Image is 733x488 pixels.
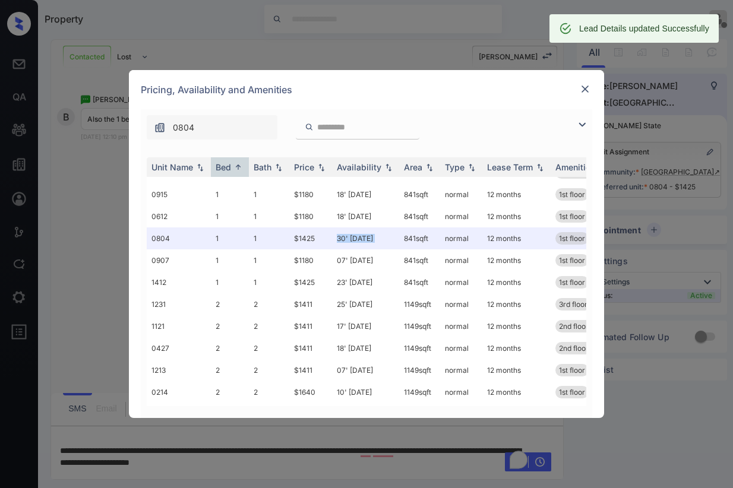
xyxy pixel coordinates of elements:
td: 841 sqft [399,271,440,293]
div: Area [404,162,422,172]
td: normal [440,381,482,403]
img: sorting [424,163,435,172]
td: 2 [211,381,249,403]
td: 2 [249,381,289,403]
td: 12 months [482,359,551,381]
div: Bed [216,162,231,172]
div: Type [445,162,465,172]
td: $1411 [289,315,332,337]
td: normal [440,337,482,359]
td: 1 [249,205,289,227]
td: $1425 [289,227,332,249]
td: 1 [249,183,289,205]
td: normal [440,293,482,315]
td: 07' [DATE] [332,249,399,271]
img: sorting [273,163,285,172]
td: 1 [211,271,249,293]
td: normal [440,403,482,425]
img: sorting [315,163,327,172]
td: 12 months [482,315,551,337]
td: 17' [DATE] [332,315,399,337]
td: 1149 sqft [399,293,440,315]
td: 10' [DATE] [332,381,399,403]
td: 1412 [147,271,211,293]
td: normal [440,205,482,227]
div: Bath [254,162,271,172]
td: $1180 [289,205,332,227]
div: Availability [337,162,381,172]
td: 1149 sqft [399,403,440,425]
span: 3rd floor [559,300,587,309]
td: 1149 sqft [399,337,440,359]
td: 12 months [482,403,551,425]
td: 23' [DATE] [332,271,399,293]
td: $1411 [289,359,332,381]
td: 1 [211,227,249,249]
td: 1121 [147,315,211,337]
td: 1231 [147,293,211,315]
span: 1st floor [559,366,585,375]
td: 2 [211,403,249,425]
td: 18' [DATE] [332,183,399,205]
td: 12 months [482,293,551,315]
img: icon-zuma [305,122,314,132]
td: $1180 [289,183,332,205]
td: normal [440,315,482,337]
td: 0915 [147,183,211,205]
td: normal [440,227,482,249]
td: normal [440,271,482,293]
td: 18' [DATE] [332,205,399,227]
div: Pricing, Availability and Amenities [129,70,604,109]
td: 2 [249,293,289,315]
td: 2 [249,359,289,381]
td: 0804 [147,227,211,249]
td: 0214 [147,381,211,403]
td: $1411 [289,293,332,315]
td: 2 [211,293,249,315]
img: sorting [194,163,206,172]
div: Lease Term [487,162,533,172]
td: 2 [211,359,249,381]
td: 1149 sqft [399,359,440,381]
td: $1425 [289,271,332,293]
td: 1149 sqft [399,315,440,337]
td: 841 sqft [399,183,440,205]
div: Price [294,162,314,172]
td: 12 months [482,227,551,249]
td: 2 [211,315,249,337]
td: 1 [249,227,289,249]
td: 0612 [147,205,211,227]
img: sorting [466,163,478,172]
span: 1st floor [559,388,585,397]
td: 1213 [147,359,211,381]
td: $1411 [289,337,332,359]
img: sorting [534,163,546,172]
td: 12 months [482,249,551,271]
img: sorting [383,163,394,172]
td: 841 sqft [399,205,440,227]
span: 2nd floor [559,344,589,353]
div: Amenities [555,162,595,172]
td: 0424 [147,403,211,425]
span: 1st floor [559,190,585,199]
td: 2 [211,337,249,359]
td: 1 [211,183,249,205]
td: 0427 [147,337,211,359]
td: $1411 [289,403,332,425]
td: 841 sqft [399,249,440,271]
td: 1 [249,271,289,293]
td: 2 [249,403,289,425]
td: 841 sqft [399,227,440,249]
span: 2nd floor [559,322,589,331]
td: 1149 sqft [399,381,440,403]
td: 2 [249,337,289,359]
div: Lead Details updated Successfully [579,18,709,39]
td: $1180 [289,249,332,271]
td: 25' [DATE] [332,293,399,315]
span: 1st floor [559,234,585,243]
td: 1 [249,249,289,271]
img: icon-zuma [575,118,589,132]
td: 2 [249,315,289,337]
img: close [579,83,591,95]
td: 0907 [147,249,211,271]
